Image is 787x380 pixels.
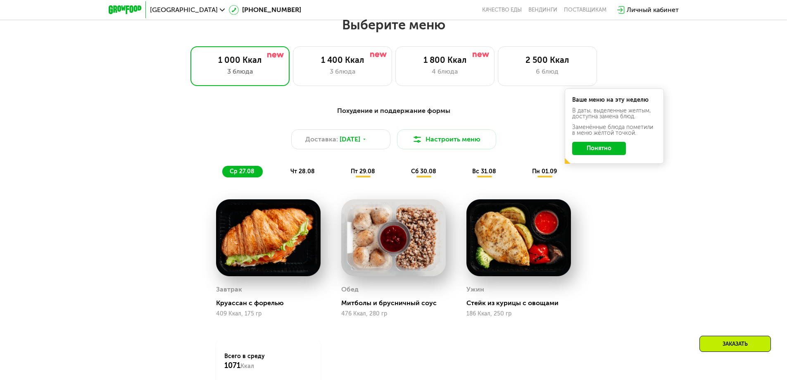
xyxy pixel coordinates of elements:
div: Стейк из курицы с овощами [466,299,578,307]
span: Ккал [240,363,254,370]
div: Митболы и брусничный соус [341,299,452,307]
span: сб 30.08 [411,168,436,175]
span: Доставка: [305,134,338,144]
div: 186 Ккал, 250 гр [466,311,571,317]
a: Вендинги [528,7,557,13]
div: Завтрак [216,283,242,296]
div: 409 Ккал, 175 гр [216,311,321,317]
span: вс 31.08 [472,168,496,175]
a: Качество еды [482,7,522,13]
div: Обед [341,283,359,296]
span: ср 27.08 [230,168,254,175]
div: 2 500 Ккал [506,55,588,65]
div: поставщикам [564,7,606,13]
span: [GEOGRAPHIC_DATA] [150,7,218,13]
div: 3 блюда [199,67,281,76]
button: Настроить меню [397,129,496,149]
div: Ужин [466,283,484,296]
h2: Выберите меню [26,17,761,33]
div: 6 блюд [506,67,588,76]
div: Личный кабинет [627,5,679,15]
div: 1 800 Ккал [404,55,486,65]
div: Всего в среду [224,352,312,370]
div: 3 блюда [302,67,383,76]
div: Ваше меню на эту неделю [572,97,656,103]
span: пн 01.09 [532,168,557,175]
a: [PHONE_NUMBER] [229,5,301,15]
div: Заказать [699,336,771,352]
div: 476 Ккал, 280 гр [341,311,446,317]
button: Понятно [572,142,626,155]
div: В даты, выделенные желтым, доступна замена блюд. [572,108,656,119]
div: Похудение и поддержание формы [149,106,638,116]
div: 1 000 Ккал [199,55,281,65]
div: Заменённые блюда пометили в меню жёлтой точкой. [572,124,656,136]
span: пт 29.08 [351,168,375,175]
div: 1 400 Ккал [302,55,383,65]
span: 1071 [224,361,240,370]
span: чт 28.08 [290,168,315,175]
div: 4 блюда [404,67,486,76]
div: Круассан с форелью [216,299,327,307]
span: [DATE] [340,134,360,144]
